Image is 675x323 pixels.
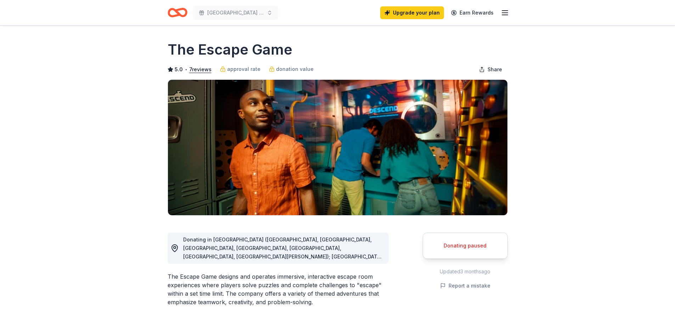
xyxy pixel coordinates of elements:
a: Home [168,4,187,21]
div: Donating paused [432,241,499,250]
img: Image for The Escape Game [168,80,507,215]
button: [GEOGRAPHIC_DATA] Booster Club 2nd Annual Casino Night [193,6,278,20]
span: donation value [276,65,314,73]
span: 5.0 [175,65,183,74]
div: Updated 3 months ago [423,267,508,276]
a: donation value [269,65,314,73]
span: Share [488,65,502,74]
span: approval rate [227,65,260,73]
a: Upgrade your plan [380,6,444,19]
button: Report a mistake [440,282,490,290]
div: The Escape Game designs and operates immersive, interactive escape room experiences where players... [168,272,389,306]
span: [GEOGRAPHIC_DATA] Booster Club 2nd Annual Casino Night [207,9,264,17]
button: Share [473,62,508,77]
a: Earn Rewards [447,6,498,19]
a: approval rate [220,65,260,73]
button: 7reviews [189,65,212,74]
h1: The Escape Game [168,40,292,60]
span: • [185,67,187,72]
